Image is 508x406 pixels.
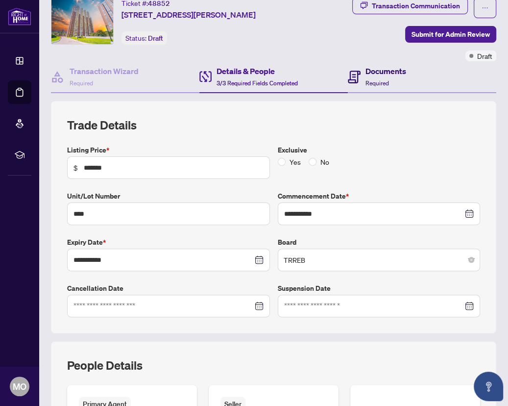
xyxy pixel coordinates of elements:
[278,283,481,294] label: Suspension Date
[365,79,389,87] span: Required
[278,237,481,248] label: Board
[468,257,474,263] span: close-circle
[411,26,490,42] span: Submit for Admin Review
[67,237,270,248] label: Expiry Date
[8,7,31,25] img: logo
[217,79,298,87] span: 3/3 Required Fields Completed
[67,145,270,155] label: Listing Price
[67,117,480,133] h2: Trade Details
[67,357,143,373] h2: People Details
[284,251,475,269] span: TRREB
[148,34,163,43] span: Draft
[70,65,139,77] h4: Transaction Wizard
[121,31,167,45] div: Status:
[70,79,93,87] span: Required
[474,372,503,401] button: Open asap
[316,156,333,167] span: No
[67,191,270,202] label: Unit/Lot Number
[477,51,492,61] span: Draft
[217,65,298,77] h4: Details & People
[278,145,481,155] label: Exclusive
[67,283,270,294] label: Cancellation Date
[121,9,256,21] span: [STREET_ADDRESS][PERSON_NAME]
[278,191,481,202] label: Commencement Date
[405,26,496,43] button: Submit for Admin Review
[286,156,305,167] span: Yes
[73,162,78,173] span: $
[13,380,26,393] span: MO
[365,65,406,77] h4: Documents
[482,4,488,11] span: ellipsis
